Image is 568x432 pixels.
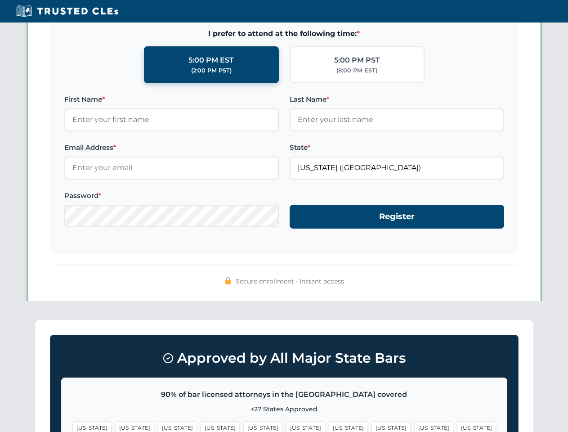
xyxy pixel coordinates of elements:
[61,346,507,370] h3: Approved by All Major State Bars
[64,94,279,105] label: First Name
[290,157,504,179] input: Florida (FL)
[236,276,344,286] span: Secure enrollment • Instant access
[188,54,234,66] div: 5:00 PM EST
[290,142,504,153] label: State
[64,108,279,131] input: Enter your first name
[290,94,504,105] label: Last Name
[336,66,377,75] div: (8:00 PM EST)
[290,108,504,131] input: Enter your last name
[13,4,121,18] img: Trusted CLEs
[191,66,232,75] div: (2:00 PM PST)
[290,205,504,229] button: Register
[334,54,380,66] div: 5:00 PM PST
[64,157,279,179] input: Enter your email
[224,277,232,284] img: 🔒
[64,190,279,201] label: Password
[64,142,279,153] label: Email Address
[72,389,496,400] p: 90% of bar licensed attorneys in the [GEOGRAPHIC_DATA] covered
[72,404,496,414] p: +27 States Approved
[64,28,504,40] span: I prefer to attend at the following time:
